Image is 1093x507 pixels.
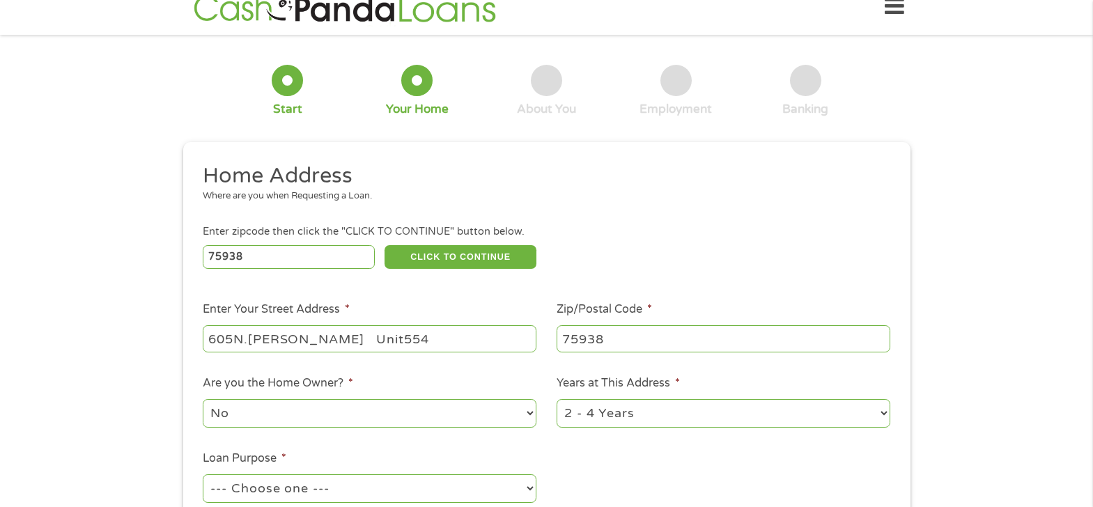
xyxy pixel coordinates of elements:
div: Banking [782,102,828,117]
div: Your Home [386,102,449,117]
div: Where are you when Requesting a Loan. [203,189,880,203]
div: About You [517,102,576,117]
div: Employment [639,102,712,117]
label: Loan Purpose [203,451,286,466]
h2: Home Address [203,162,880,190]
input: 1 Main Street [203,325,536,352]
button: CLICK TO CONTINUE [385,245,536,269]
label: Enter Your Street Address [203,302,350,317]
label: Years at This Address [557,376,680,391]
div: Enter zipcode then click the "CLICK TO CONTINUE" button below. [203,224,890,240]
input: Enter Zipcode (e.g 01510) [203,245,375,269]
div: Start [273,102,302,117]
label: Zip/Postal Code [557,302,652,317]
label: Are you the Home Owner? [203,376,353,391]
